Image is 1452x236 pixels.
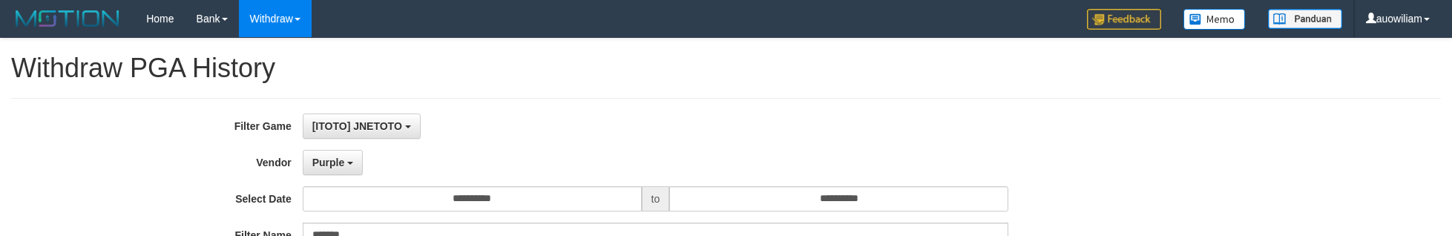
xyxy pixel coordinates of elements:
[312,157,345,168] span: Purple
[11,7,124,30] img: MOTION_logo.png
[1087,9,1161,30] img: Feedback.jpg
[642,186,670,212] span: to
[11,53,1441,83] h1: Withdraw PGA History
[303,114,421,139] button: [ITOTO] JNETOTO
[1183,9,1246,30] img: Button%20Memo.svg
[312,120,402,132] span: [ITOTO] JNETOTO
[303,150,363,175] button: Purple
[1268,9,1342,29] img: panduan.png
